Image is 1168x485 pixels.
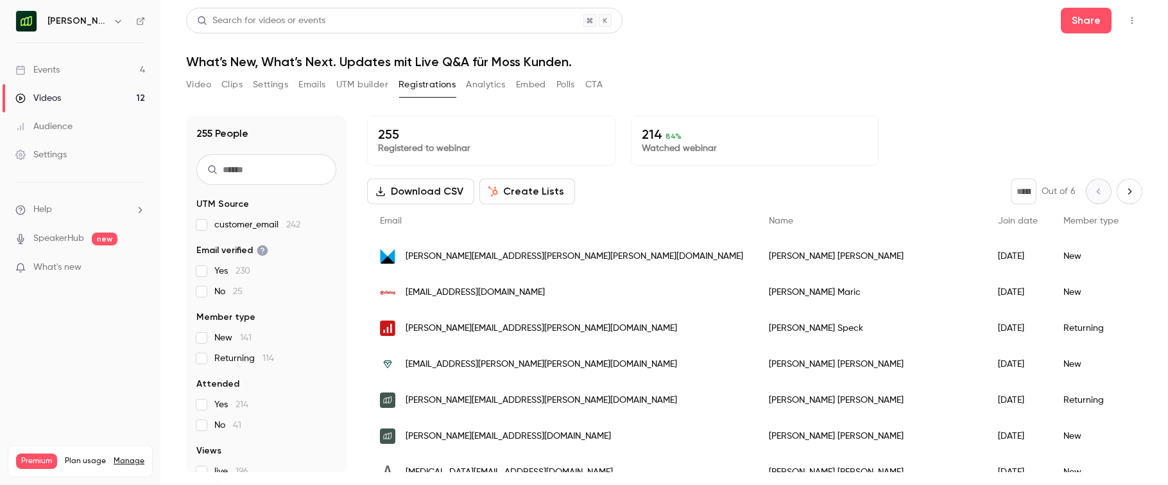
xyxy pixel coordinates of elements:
[985,382,1051,418] div: [DATE]
[756,346,985,382] div: [PERSON_NAME] [PERSON_NAME]
[196,311,255,324] span: Member type
[15,120,73,133] div: Audience
[114,456,144,466] a: Manage
[985,274,1051,310] div: [DATE]
[197,14,325,28] div: Search for videos or events
[406,322,677,335] span: [PERSON_NAME][EMAIL_ADDRESS][PERSON_NAME][DOMAIN_NAME]
[1042,185,1076,198] p: Out of 6
[196,244,268,257] span: Email verified
[214,218,300,231] span: customer_email
[985,310,1051,346] div: [DATE]
[65,456,106,466] span: Plan usage
[380,392,395,408] img: getmoss.com
[236,267,250,276] span: 230
[380,464,395,480] img: andanza.de
[756,238,985,274] div: [PERSON_NAME] [PERSON_NAME]
[380,428,395,444] img: getmoss.com
[406,430,611,443] span: [PERSON_NAME][EMAIL_ADDRESS][DOMAIN_NAME]
[186,54,1142,69] h1: What’s New, What’s Next. Updates mit Live Q&A für Moss Kunden.
[196,198,249,211] span: UTM Source
[406,286,545,299] span: [EMAIL_ADDRESS][DOMAIN_NAME]
[214,465,248,478] span: live
[406,250,743,263] span: [PERSON_NAME][EMAIL_ADDRESS][PERSON_NAME][PERSON_NAME][DOMAIN_NAME]
[585,75,603,95] button: CTA
[985,346,1051,382] div: [DATE]
[15,203,145,216] li: help-dropdown-opener
[1122,10,1142,31] button: Top Bar Actions
[1051,382,1131,418] div: Returning
[756,418,985,454] div: [PERSON_NAME] [PERSON_NAME]
[236,400,248,409] span: 214
[130,262,145,274] iframe: Noticeable Trigger
[380,357,395,372] img: elvah.de
[1051,346,1131,382] div: New
[406,358,677,371] span: [EMAIL_ADDRESS][PERSON_NAME][PERSON_NAME][DOMAIN_NAME]
[214,331,252,344] span: New
[642,142,868,155] p: Watched webinar
[1051,418,1131,454] div: New
[380,285,395,300] img: e-dialog.group
[406,394,677,407] span: [PERSON_NAME][EMAIL_ADDRESS][PERSON_NAME][DOMAIN_NAME]
[756,310,985,346] div: [PERSON_NAME] Speck
[186,75,211,95] button: Video
[380,249,395,264] img: moore-tk.com
[214,285,243,298] span: No
[33,203,52,216] span: Help
[466,75,506,95] button: Analytics
[214,398,248,411] span: Yes
[406,466,613,479] span: [MEDICAL_DATA][EMAIL_ADDRESS][DOMAIN_NAME]
[236,467,248,476] span: 196
[262,354,274,363] span: 114
[642,127,868,142] p: 214
[15,64,60,76] div: Events
[985,238,1051,274] div: [DATE]
[286,220,300,229] span: 242
[214,265,250,278] span: Yes
[253,75,288,95] button: Settings
[196,445,221,457] span: Views
[556,75,575,95] button: Polls
[1117,179,1142,204] button: Next page
[998,216,1038,225] span: Join date
[769,216,793,225] span: Name
[33,261,82,274] span: What's new
[1061,8,1112,33] button: Share
[196,126,248,141] h1: 255 People
[221,75,243,95] button: Clips
[367,179,474,204] button: Download CSV
[214,352,274,365] span: Returning
[233,421,241,430] span: 41
[214,419,241,432] span: No
[756,382,985,418] div: [PERSON_NAME] [PERSON_NAME]
[47,15,108,28] h6: [PERSON_NAME] [GEOGRAPHIC_DATA]
[756,274,985,310] div: [PERSON_NAME] Maric
[380,216,402,225] span: Email
[16,11,37,31] img: Moss Deutschland
[666,132,682,141] span: 84 %
[985,418,1051,454] div: [DATE]
[15,92,61,105] div: Videos
[1051,238,1131,274] div: New
[16,454,57,469] span: Premium
[15,148,67,161] div: Settings
[196,378,239,391] span: Attended
[233,287,243,296] span: 25
[378,142,605,155] p: Registered to webinar
[240,333,252,342] span: 141
[1051,274,1131,310] div: New
[399,75,456,95] button: Registrations
[516,75,546,95] button: Embed
[92,233,117,245] span: new
[1051,310,1131,346] div: Returning
[380,321,395,336] img: sevdesk.de
[298,75,325,95] button: Emails
[1063,216,1119,225] span: Member type
[336,75,388,95] button: UTM builder
[479,179,575,204] button: Create Lists
[33,232,84,245] a: SpeakerHub
[378,127,605,142] p: 255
